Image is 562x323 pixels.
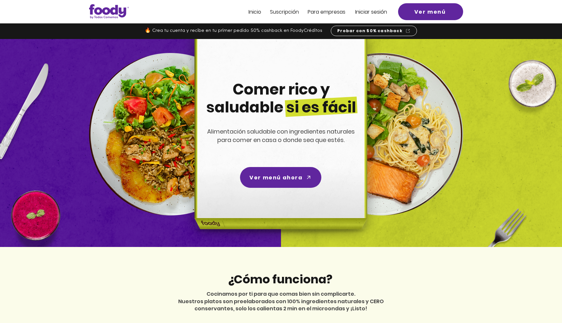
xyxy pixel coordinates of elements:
[207,127,355,144] span: Alimentación saludable con ingredientes naturales para comer en casa o donde sea que estés.
[178,298,384,312] span: Nuestros platos son preelaborados con 100% ingredientes naturales y CERO conservantes, solo los c...
[398,3,463,20] a: Ver menú
[331,26,417,36] a: Probar con 50% cashback
[89,4,129,19] img: Logo_Foody V2.0.0 (3).png
[270,8,299,16] span: Suscripción
[206,79,356,118] span: Comer rico y saludable si es fácil
[248,8,261,16] span: Inicio
[248,9,261,15] a: Inicio
[89,53,252,215] img: left-dish-compress.png
[308,9,345,15] a: Para empresas
[337,28,403,34] span: Probar con 50% cashback
[314,8,345,16] span: ra empresas
[355,8,387,16] span: Iniciar sesión
[355,9,387,15] a: Iniciar sesión
[270,9,299,15] a: Suscripción
[145,28,322,33] span: 🔥 Crea tu cuenta y recibe en tu primer pedido 50% cashback en FoodyCréditos
[240,167,321,188] a: Ver menú ahora
[414,8,446,16] span: Ver menú
[176,39,383,247] img: headline-center-compress.png
[228,271,332,288] span: ¿Cómo funciona?
[249,174,302,182] span: Ver menú ahora
[308,8,314,16] span: Pa
[207,290,355,298] span: Cocinamos por ti para que comas bien sin complicarte.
